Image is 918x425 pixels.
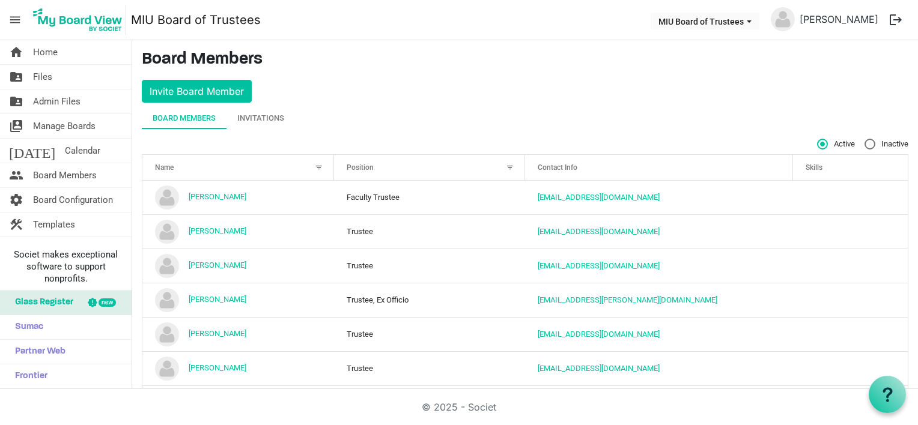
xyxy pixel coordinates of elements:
span: construction [9,212,23,237]
span: Board Configuration [33,188,113,212]
img: no-profile-picture.svg [155,254,179,278]
img: no-profile-picture.svg [155,220,179,244]
a: [PERSON_NAME] [189,329,246,338]
td: is template cell column header Skills [793,317,908,351]
td: Trustee column header Position [334,214,526,249]
td: Trustee column header Position [334,249,526,283]
a: [EMAIL_ADDRESS][PERSON_NAME][DOMAIN_NAME] [538,295,717,304]
img: no-profile-picture.svg [771,7,795,31]
td: is template cell column header Skills [793,283,908,317]
a: [EMAIL_ADDRESS][DOMAIN_NAME] [538,261,660,270]
a: [PERSON_NAME] [189,295,246,304]
a: [EMAIL_ADDRESS][DOMAIN_NAME] [538,193,660,202]
span: Files [33,65,52,89]
img: no-profile-picture.svg [155,288,179,312]
a: [PERSON_NAME] [189,363,246,372]
span: Home [33,40,58,64]
span: [DATE] [9,139,55,163]
a: [PERSON_NAME] [795,7,883,31]
img: no-profile-picture.svg [155,322,179,346]
td: Bill Smith is template cell column header Name [142,283,334,317]
span: Contact Info [538,163,577,172]
img: no-profile-picture.svg [155,357,179,381]
span: Inactive [865,139,908,149]
a: © 2025 - Societ [422,401,496,413]
td: yingwu.zhong@funplus.com is template cell column header Contact Info [525,214,793,249]
span: Manage Boards [33,114,96,138]
div: Board Members [153,112,216,124]
td: is template cell column header Skills [793,351,908,385]
span: Sumac [9,315,43,339]
span: Societ makes exceptional software to support nonprofits. [5,249,126,285]
a: [EMAIL_ADDRESS][DOMAIN_NAME] [538,227,660,236]
h3: Board Members [142,50,908,70]
button: logout [883,7,908,32]
span: people [9,163,23,187]
td: bill.smith@miu.edu is template cell column header Contact Info [525,283,793,317]
span: Board Members [33,163,97,187]
button: MIU Board of Trustees dropdownbutton [651,13,759,29]
span: Name [155,163,174,172]
span: Skills [806,163,822,172]
span: Admin Files [33,89,81,113]
td: bdreier@miu.edu is template cell column header Contact Info [525,249,793,283]
td: Bruce Currivan is template cell column header Name [142,351,334,385]
td: Faculty Trustee column header Position [334,181,526,214]
a: [PERSON_NAME] [189,192,246,201]
a: [EMAIL_ADDRESS][DOMAIN_NAME] [538,330,660,339]
td: Amine Kouider is template cell column header Name [142,181,334,214]
img: no-profile-picture.svg [155,185,179,209]
span: folder_shared [9,65,23,89]
a: MIU Board of Trustees [131,8,261,32]
span: Glass Register [9,291,73,315]
a: [PERSON_NAME] [189,261,246,270]
span: folder_shared [9,89,23,113]
td: Trustee column header Position [334,385,526,420]
div: new [99,298,116,307]
td: akouider@miu.edu is template cell column header Contact Info [525,181,793,214]
td: Trustee column header Position [334,351,526,385]
span: Templates [33,212,75,237]
td: is template cell column header Skills [793,214,908,249]
a: My Board View Logo [29,5,131,35]
span: menu [4,8,26,31]
td: Trustee, Ex Officio column header Position [334,283,526,317]
span: switch_account [9,114,23,138]
span: settings [9,188,23,212]
td: cking@miu.edu is template cell column header Contact Info [525,385,793,420]
span: Calendar [65,139,100,163]
td: is template cell column header Skills [793,181,908,214]
td: Trustee column header Position [334,317,526,351]
div: Invitations [237,112,284,124]
td: is template cell column header Skills [793,249,908,283]
img: My Board View Logo [29,5,126,35]
span: Partner Web [9,340,65,364]
button: Invite Board Member [142,80,252,103]
span: home [9,40,23,64]
td: andy zhong is template cell column header Name [142,214,334,249]
a: [PERSON_NAME] [189,226,246,235]
td: blevine@tm.org is template cell column header Contact Info [525,317,793,351]
td: Barbara Dreier is template cell column header Name [142,249,334,283]
span: Frontier [9,364,47,388]
a: [EMAIL_ADDRESS][DOMAIN_NAME] [538,364,660,373]
td: is template cell column header Skills [793,385,908,420]
span: Position [347,163,374,172]
div: tab-header [142,107,908,129]
td: Brian Levine is template cell column header Name [142,317,334,351]
td: Carolyn King is template cell column header Name [142,385,334,420]
td: bcurrivan@gmail.com is template cell column header Contact Info [525,351,793,385]
span: Active [817,139,855,149]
